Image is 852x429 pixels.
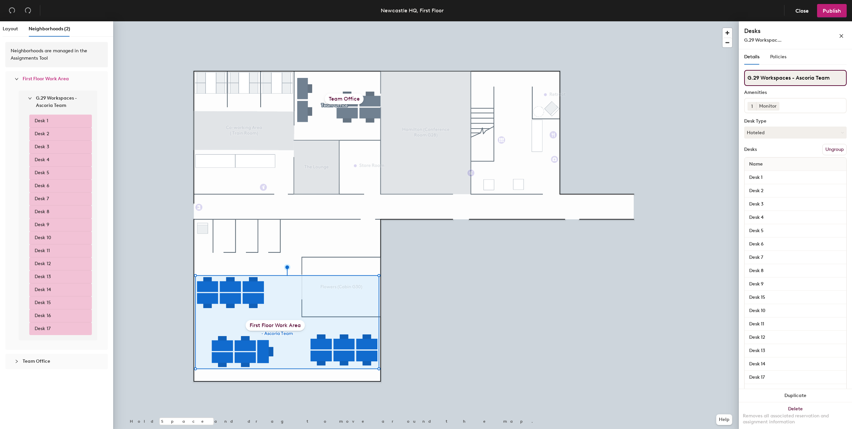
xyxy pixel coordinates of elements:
[35,143,49,151] span: Desk 3
[790,4,814,17] button: Close
[15,77,19,81] span: expanded
[746,200,845,209] input: Unnamed desk
[15,359,19,363] span: collapsed
[35,325,51,332] span: Desk 17
[35,117,48,125] span: Desk 1
[24,91,97,113] div: G.29 Workspaces - Ascoria Team
[35,208,49,215] span: Desk 8
[246,320,305,331] div: First Floor Work Area
[746,359,845,369] input: Unnamed desk
[35,234,51,241] span: Desk 10
[746,226,845,235] input: Unnamed desk
[325,94,364,104] div: Team Office
[35,247,50,254] span: Desk 11
[747,102,756,111] button: 1
[839,34,844,38] span: close
[746,173,845,182] input: Unnamed desk
[746,239,845,249] input: Unnamed desk
[746,186,845,196] input: Unnamed desk
[746,266,845,275] input: Unnamed desk
[744,119,847,124] div: Desk Type
[746,346,845,355] input: Unnamed desk
[716,414,732,425] button: Help
[35,286,51,293] span: Desk 14
[739,389,852,402] button: Duplicate
[756,102,779,111] div: Monitor
[35,182,49,190] span: Desk 6
[823,8,841,14] span: Publish
[29,26,70,32] span: Neighborhoods (2)
[11,354,103,369] div: Team Office
[770,54,786,60] span: Policies
[9,7,15,14] span: undo
[381,6,444,15] div: Newcastle HQ, First Floor
[746,319,845,329] input: Unnamed desk
[746,279,845,289] input: Unnamed desk
[35,195,49,203] span: Desk 7
[36,95,77,108] strong: G.29 Workspaces - Ascoria Team
[35,260,51,267] span: Desk 12
[11,47,103,62] div: Neighborhoods are managed in the Assignments Tool
[28,96,32,100] span: expanded
[35,130,49,138] span: Desk 2
[746,158,766,170] span: Name
[817,4,847,17] button: Publish
[744,147,757,152] div: Desks
[743,413,848,425] div: Removes all associated reservation and assignment information
[746,213,845,222] input: Unnamed desk
[23,76,69,82] span: First Floor Work Area
[746,333,845,342] input: Unnamed desk
[746,386,845,395] input: Unnamed desk
[822,144,847,155] button: Ungroup
[35,221,49,228] span: Desk 9
[35,299,51,306] span: Desk 15
[744,54,759,60] span: Details
[751,103,753,110] span: 1
[3,26,18,32] span: Layout
[744,127,847,139] button: Hoteled
[23,358,50,364] span: Team Office
[744,37,781,43] span: G.29 Workspac...
[744,90,847,95] div: Amenities
[11,71,103,87] div: First Floor Work Area
[744,27,817,35] h4: Desks
[746,373,845,382] input: Unnamed desk
[5,4,19,17] button: Undo (⌘ + Z)
[35,273,51,280] span: Desk 13
[746,253,845,262] input: Unnamed desk
[21,4,35,17] button: Redo (⌘ + ⇧ + Z)
[35,169,49,177] span: Desk 5
[35,156,49,164] span: Desk 4
[35,312,51,319] span: Desk 16
[795,8,809,14] span: Close
[746,293,845,302] input: Unnamed desk
[746,306,845,315] input: Unnamed desk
